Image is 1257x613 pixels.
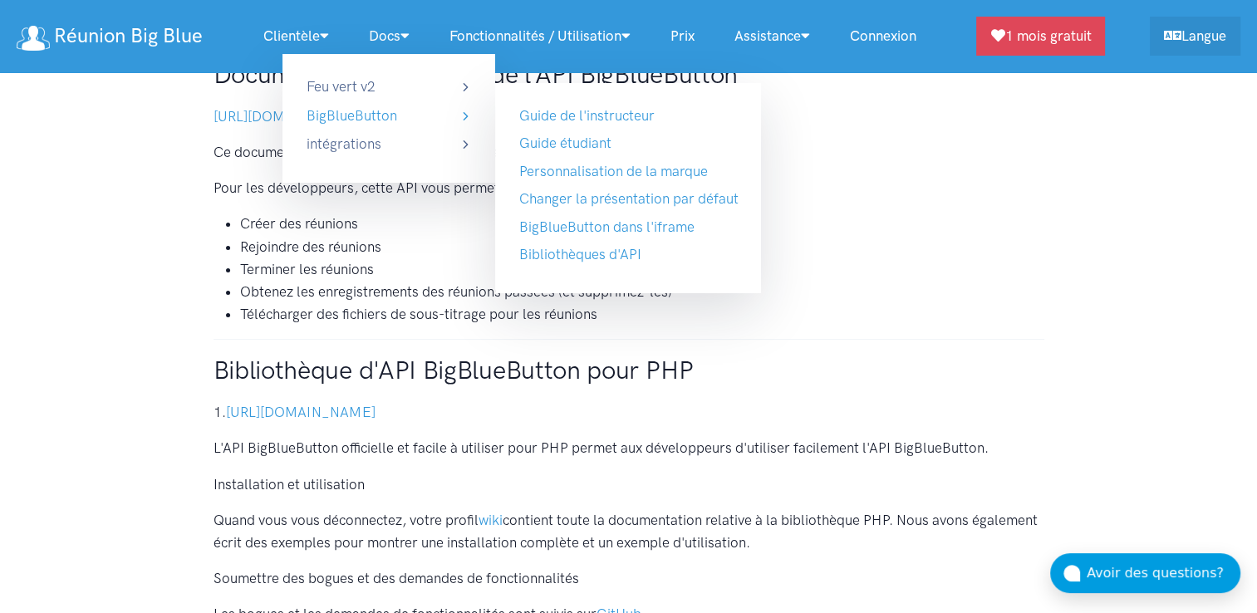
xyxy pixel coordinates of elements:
[17,26,50,51] img: logo
[214,57,1044,92] h2: Documentation officielle de l'API BigBlueButton
[1087,562,1240,584] div: Avoir des questions?
[1050,553,1240,593] button: Avoir des questions?
[518,135,611,151] a: Guide étudiant
[243,18,349,54] a: Clientèle
[518,107,654,124] a: Guide de l'instructeur
[518,190,738,207] a: Changer la présentation par défaut
[214,353,1044,388] h2: Bibliothèque d'API BigBlueButton pour PHP
[214,437,1044,459] p: L'API BigBlueButton officielle et facile à utiliser pour PHP permet aux développeurs d'utiliser f...
[17,18,203,54] a: Réunion Big Blue
[240,258,1044,281] li: Terminer les réunions
[240,281,1044,303] li: Obtenez les enregistrements des réunions passées (et supprimez-les)
[306,105,472,127] a: BigBlueButton
[518,218,694,235] a: BigBlueButton dans l'iframe
[430,18,651,54] a: Fonctionnalités / utilisation
[214,177,1044,199] p: Pour les développeurs, cette API vous permet de
[214,141,1044,164] p: Ce document décrit l'interface de programmation d'application (API) BigBlueButton.
[306,133,472,155] a: intégrations
[214,473,1044,496] p: Installation et utilisation
[214,108,363,125] a: [URL][DOMAIN_NAME]
[214,567,1044,590] p: Soumettre des bogues et des demandes de fonctionnalités
[214,401,1044,424] p: 1.
[479,512,503,528] a: wiki
[240,303,1044,326] li: Télécharger des fichiers de sous-titrage pour les réunions
[349,18,430,54] a: Docs
[226,404,376,420] a: [URL][DOMAIN_NAME]
[1150,17,1240,56] a: Langue
[214,509,1044,554] p: Quand vous vous déconnectez, votre profil contient toute la documentation relative à la bibliothè...
[976,17,1105,56] a: 1 mois gratuit
[240,236,1044,258] li: Rejoindre des réunions
[518,163,707,179] a: Personnalisation de la marque
[714,18,830,54] a: Assistance
[518,246,641,262] a: Bibliothèques d'API
[306,76,472,98] a: Feu vert v2
[830,18,936,54] a: Connexion
[240,213,1044,235] li: Créer des réunions
[651,18,714,54] a: Prix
